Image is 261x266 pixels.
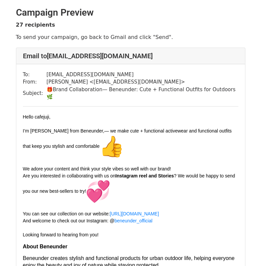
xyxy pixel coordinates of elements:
[16,7,245,18] h2: Campaign Preview
[47,71,238,79] td: [EMAIL_ADDRESS][DOMAIN_NAME]
[23,52,238,60] h4: Email to [EMAIL_ADDRESS][DOMAIN_NAME]
[23,114,51,120] span: Hello cafejuji,
[23,128,232,171] span: I’m [PERSON_NAME] from Beneunder,— we make cute + functional activewear and functional outfits th...
[47,78,238,86] td: [PERSON_NAME] < [EMAIL_ADDRESS][DOMAIN_NAME] >
[23,173,235,194] span: e would be happy to send you our new best-sellers to try!
[115,173,174,178] b: Instagram reel and Stories
[47,86,238,101] td: 🎁Brand Collaboration— Beneunder: Cute + Functional Outfits for Outdoors 🌿
[16,22,55,28] strong: 27 recipients
[23,86,47,101] td: Subject:
[86,179,110,203] img: 💞
[100,134,124,158] img: 👍
[23,211,159,237] span: You can see our collection on our website: And welcome to check out our Instagram: @ Looking forw...
[114,218,152,223] a: beneunder_official
[23,244,67,249] span: About Beneunder
[110,211,159,216] a: [URL][DOMAIN_NAME]
[23,78,47,86] td: From:
[23,71,47,79] td: To:
[16,34,245,41] p: To send your campaign, go back to Gmail and click "Send".
[23,173,182,178] span: Are you interested in collaborating with us on ? W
